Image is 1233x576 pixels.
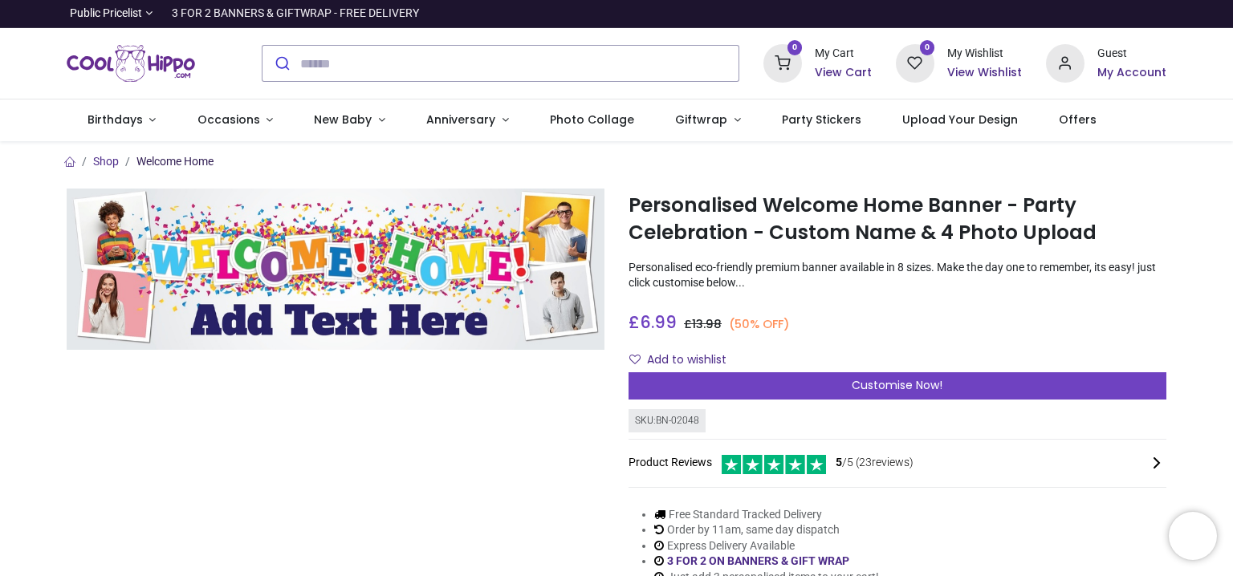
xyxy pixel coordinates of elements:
span: £ [684,316,722,332]
span: 5 [836,456,842,469]
div: Guest [1097,46,1166,62]
p: Personalised eco-friendly premium banner available in 8 sizes. Make the day one to remember, its ... [629,260,1166,291]
button: Add to wishlistAdd to wishlist [629,347,740,374]
h1: Personalised Welcome Home Banner - Party Celebration - Custom Name & 4 Photo Upload [629,192,1166,247]
div: My Cart [815,46,872,62]
span: 13.98 [692,316,722,332]
span: Anniversary [426,112,495,128]
a: Public Pricelist [67,6,153,22]
span: New Baby [314,112,372,128]
span: Photo Collage [550,112,634,128]
img: Cool Hippo [67,41,195,86]
span: /5 ( 23 reviews) [836,455,914,471]
a: View Wishlist [947,65,1022,81]
a: 0 [763,56,802,69]
span: £ [629,310,677,334]
span: Giftwrap [675,112,727,128]
a: 3 FOR 2 ON BANNERS & GIFT WRAP [667,554,849,567]
span: Birthdays [87,112,143,128]
a: Logo of Cool Hippo [67,41,195,86]
a: 0 [896,56,934,69]
a: New Baby [294,99,406,141]
span: Public Pricelist [70,6,142,22]
div: SKU: BN-02048 [629,409,706,432]
sup: 0 [920,40,935,55]
span: 6.99 [640,310,677,334]
div: My Wishlist [947,46,1022,62]
button: Submit [262,46,300,81]
span: Party Stickers [782,112,861,128]
a: Occasions [177,99,294,141]
li: Express Delivery Available [654,538,879,554]
span: Offers [1059,112,1097,128]
span: Occasions [197,112,260,128]
i: Add to wishlist [629,354,641,365]
sup: 0 [787,40,803,55]
span: Upload Your Design [902,112,1018,128]
a: Birthdays [67,99,177,141]
iframe: Brevo live chat [1169,512,1217,560]
a: My Account [1097,65,1166,81]
li: Free Standard Tracked Delivery [654,507,879,523]
div: Product Reviews [629,452,1166,474]
small: (50% OFF) [729,316,790,333]
img: Personalised Welcome Home Banner - Party Celebration - Custom Name & 4 Photo Upload [67,189,604,350]
a: Welcome Home [136,155,214,168]
a: View Cart [815,65,872,81]
a: Giftwrap [654,99,761,141]
li: Order by 11am, same day dispatch [654,522,879,538]
div: 3 FOR 2 BANNERS & GIFTWRAP - FREE DELIVERY [172,6,419,22]
span: Customise Now! [852,377,942,393]
a: Shop [93,155,119,168]
a: Anniversary [405,99,529,141]
iframe: Customer reviews powered by Trustpilot [829,6,1166,22]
